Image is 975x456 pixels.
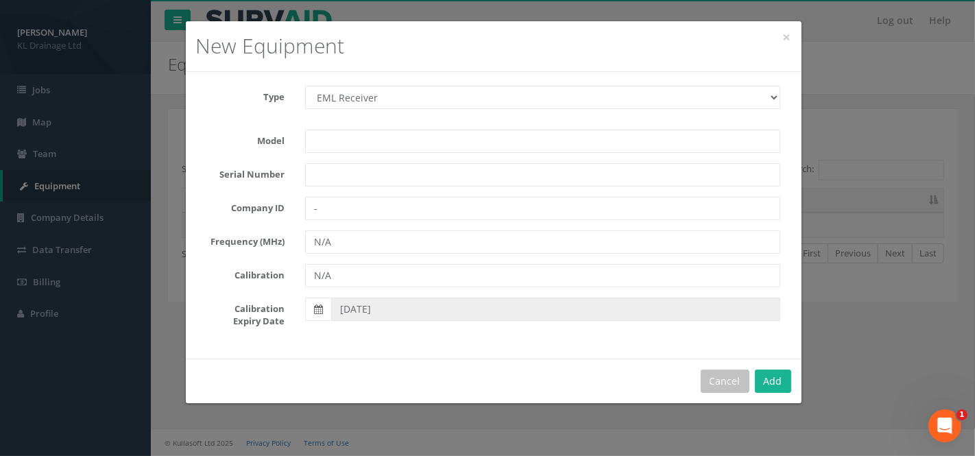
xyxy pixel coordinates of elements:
h1: New Equipment [196,32,791,61]
button: Cancel [701,370,749,393]
label: Serial Number [196,163,296,181]
label: Calibration [196,264,296,282]
button: Add [755,370,791,393]
label: Type [196,86,296,104]
label: Calibration Expiry Date [196,298,296,328]
span: × [783,27,791,47]
label: Model [196,130,296,147]
iframe: Intercom live chat [928,409,961,442]
span: 1 [956,409,967,420]
label: Frequency (MHz) [196,230,296,248]
label: Company ID [196,197,296,215]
